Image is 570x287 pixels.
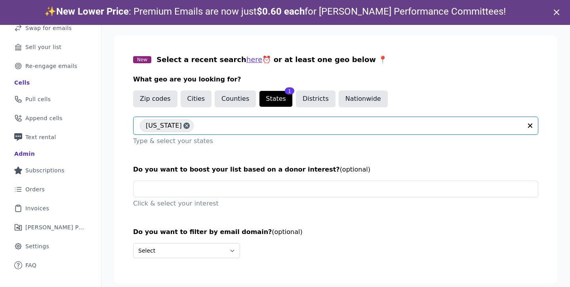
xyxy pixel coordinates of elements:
span: (optional) [340,166,370,173]
div: 1 [285,87,294,94]
a: Text rental [6,128,95,146]
a: Re-engage emails [6,57,95,75]
span: [PERSON_NAME] Performance [25,223,85,231]
a: Append cells [6,110,95,127]
p: Type & select your states [133,136,538,146]
span: Sell your list [25,43,61,51]
span: Re-engage emails [25,62,77,70]
a: Settings [6,238,95,255]
div: Admin [14,150,35,158]
span: Subscriptions [25,166,65,174]
a: FAQ [6,257,95,274]
a: Invoices [6,200,95,217]
div: Cells [14,79,30,87]
a: [PERSON_NAME] Performance [6,219,95,236]
span: Append cells [25,114,63,122]
span: Orders [25,185,45,193]
span: Pull cells [25,95,51,103]
button: Counties [215,91,256,107]
span: Select a recent search ⏰ or at least one geo below 📍 [156,55,387,64]
p: Click & select your interest [133,199,538,208]
span: Swap for emails [25,24,72,32]
span: FAQ [25,261,36,269]
span: [US_STATE] [146,119,182,132]
a: Subscriptions [6,162,95,179]
h3: What geo are you looking for? [133,75,538,84]
a: Orders [6,181,95,198]
span: Text rental [25,133,56,141]
button: States [259,91,293,107]
span: Invoices [25,204,49,212]
span: New [133,56,151,63]
span: Do you want to boost your list based on a donor interest? [133,166,340,173]
button: Districts [296,91,336,107]
button: Cities [181,91,212,107]
a: Pull cells [6,91,95,108]
button: Zip codes [133,91,177,107]
a: Swap for emails [6,19,95,37]
button: here [246,54,263,65]
span: Settings [25,242,49,250]
span: (optional) [272,228,302,236]
button: Nationwide [339,91,388,107]
span: Do you want to filter by email domain? [133,228,272,236]
a: Sell your list [6,38,95,56]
